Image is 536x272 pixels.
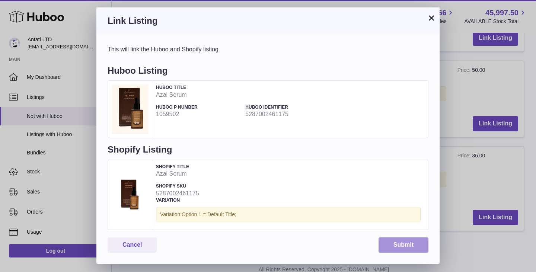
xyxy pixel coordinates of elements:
h3: Link Listing [108,15,428,27]
h4: Huboo Title [156,84,421,90]
strong: 5287002461175 [245,110,331,118]
img: Azal Serum [112,167,148,222]
div: This will link the Huboo and Shopify listing [108,45,428,54]
h4: Variation [156,197,421,203]
strong: 5287002461175 [156,189,242,198]
h4: Huboo P number [156,104,242,110]
strong: Azal Serum [156,170,421,178]
h4: Huboo Identifier [245,104,331,110]
h4: Shopify SKU [156,183,242,189]
img: Azal Serum [112,84,148,134]
div: Variation: [156,207,421,222]
button: Submit [379,237,428,253]
h4: Shopify Listing [108,144,428,159]
strong: 1059502 [156,110,242,118]
h4: Huboo Listing [108,65,428,80]
strong: Azal Serum [156,91,421,99]
h4: Shopify Title [156,164,421,170]
button: Cancel [108,237,157,253]
button: × [427,13,436,22]
span: Option 1 = Default Title; [182,211,236,217]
